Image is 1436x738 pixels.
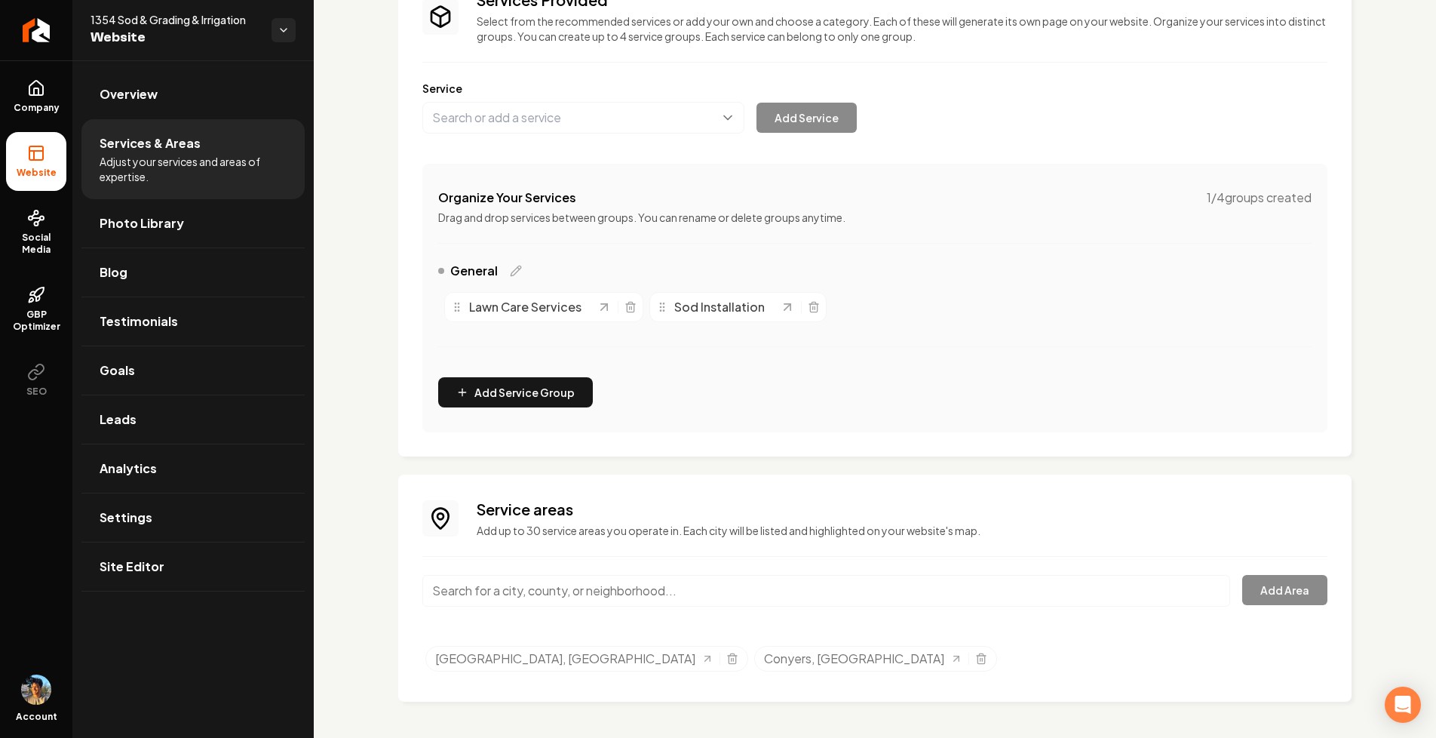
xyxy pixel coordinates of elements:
[1385,687,1421,723] div: Open Intercom Messenger
[450,262,498,280] span: General
[6,274,66,345] a: GBP Optimizer
[81,494,305,542] a: Settings
[6,232,66,256] span: Social Media
[100,134,201,152] span: Services & Areas
[91,27,259,48] span: Website
[469,298,581,316] span: Lawn Care Services
[100,411,137,429] span: Leads
[6,351,66,410] button: SEO
[477,14,1327,44] p: Select from the recommended services or add your own and choose a category. Each of these will ge...
[81,297,305,346] a: Testimonials
[81,248,305,297] a: Blog
[422,81,1327,96] label: Service
[16,711,57,723] span: Account
[100,509,152,527] span: Settings
[100,85,158,103] span: Overview
[11,167,63,179] span: Website
[477,499,1327,520] h3: Service areas
[100,214,184,232] span: Photo Library
[438,210,1312,225] p: Drag and drop services between groups. You can rename or delete groups anytime.
[438,377,593,407] button: Add Service Group
[764,650,944,668] span: Conyers, [GEOGRAPHIC_DATA]
[656,298,780,316] div: Sod Installation
[21,675,51,705] img: Aditya Nair
[100,460,157,478] span: Analytics
[422,575,1230,607] input: Search for a city, county, or neighborhood...
[451,298,597,316] div: Lawn Care Services
[100,263,127,281] span: Blog
[81,444,305,493] a: Analytics
[20,386,53,398] span: SEO
[435,650,695,668] span: [GEOGRAPHIC_DATA], [GEOGRAPHIC_DATA]
[21,675,51,705] button: Open user button
[1207,189,1312,207] span: 1 / 4 groups created
[81,543,305,591] a: Site Editor
[100,154,287,184] span: Adjust your services and areas of expertise.
[81,70,305,118] a: Overview
[674,298,765,316] span: Sod Installation
[81,346,305,395] a: Goals
[100,361,135,380] span: Goals
[425,646,1327,678] ul: Selected tags
[764,650,962,668] a: Conyers, [GEOGRAPHIC_DATA]
[8,102,66,114] span: Company
[23,18,51,42] img: Rebolt Logo
[81,395,305,444] a: Leads
[438,189,576,207] h4: Organize Your Services
[6,197,66,268] a: Social Media
[435,650,713,668] a: [GEOGRAPHIC_DATA], [GEOGRAPHIC_DATA]
[477,523,1327,538] p: Add up to 30 service areas you operate in. Each city will be listed and highlighted on your websi...
[6,67,66,126] a: Company
[91,12,259,27] span: 1354 Sod & Grading & Irrigation
[100,558,164,576] span: Site Editor
[6,309,66,333] span: GBP Optimizer
[100,312,178,331] span: Testimonials
[81,199,305,248] a: Photo Library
